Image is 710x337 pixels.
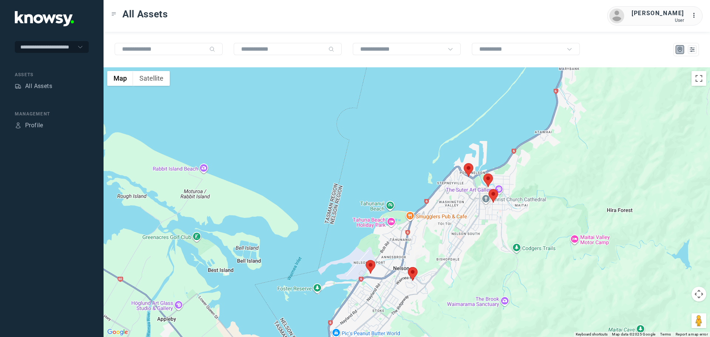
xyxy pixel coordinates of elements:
img: Application Logo [15,11,74,26]
div: Profile [15,122,21,129]
button: Toggle fullscreen view [692,71,706,86]
div: : [692,11,700,20]
div: List [689,46,696,53]
button: Keyboard shortcuts [576,332,608,337]
div: Management [15,111,89,117]
span: All Assets [122,7,168,21]
a: ProfileProfile [15,121,43,130]
div: Assets [15,83,21,90]
div: [PERSON_NAME] [632,9,684,18]
div: : [692,11,700,21]
img: Google [105,327,130,337]
a: Terms (opens in new tab) [660,332,671,336]
span: Map data ©2025 Google [612,332,655,336]
div: All Assets [25,82,52,91]
div: Map [677,46,683,53]
div: Search [328,46,334,52]
div: Toggle Menu [111,11,116,17]
a: Report a map error [676,332,708,336]
tspan: ... [692,13,699,18]
img: avatar.png [609,9,624,23]
div: Search [209,46,215,52]
div: Profile [25,121,43,130]
a: Open this area in Google Maps (opens a new window) [105,327,130,337]
button: Map camera controls [692,287,706,301]
button: Show satellite imagery [133,71,170,86]
div: User [632,18,684,23]
div: Assets [15,71,89,78]
button: Drag Pegman onto the map to open Street View [692,313,706,328]
button: Show street map [107,71,133,86]
a: AssetsAll Assets [15,82,52,91]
